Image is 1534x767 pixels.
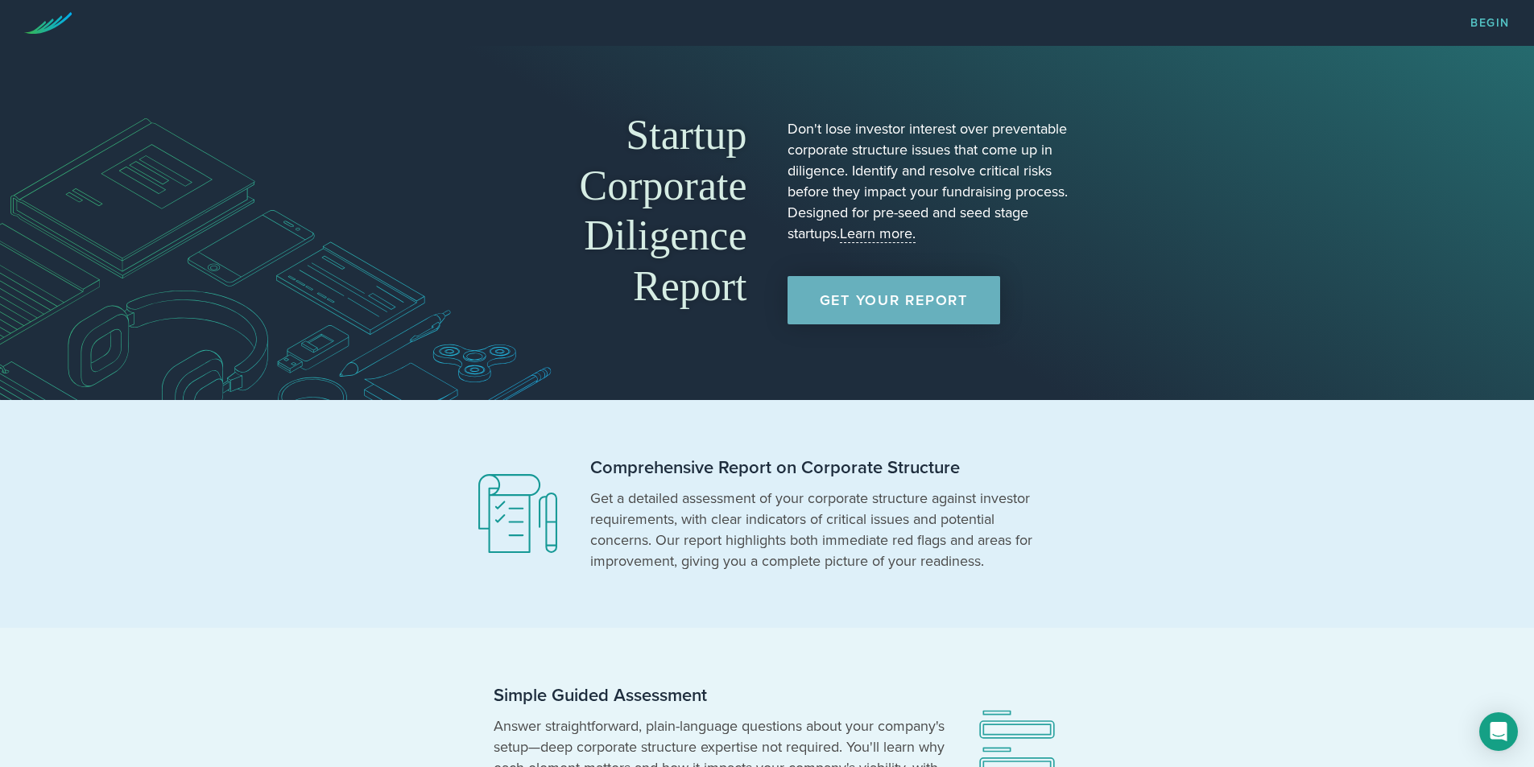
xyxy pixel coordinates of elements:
[788,276,1000,324] a: Get Your Report
[1470,18,1510,29] a: Begin
[840,225,916,243] a: Learn more.
[461,110,747,311] h1: Startup Corporate Diligence Report
[788,118,1073,244] p: Don't lose investor interest over preventable corporate structure issues that come up in diligenc...
[590,488,1041,571] p: Get a detailed assessment of your corporate structure against investor requirements, with clear i...
[1479,712,1518,751] div: Open Intercom Messenger
[590,456,1041,480] h2: Comprehensive Report on Corporate Structure
[494,684,945,707] h2: Simple Guided Assessment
